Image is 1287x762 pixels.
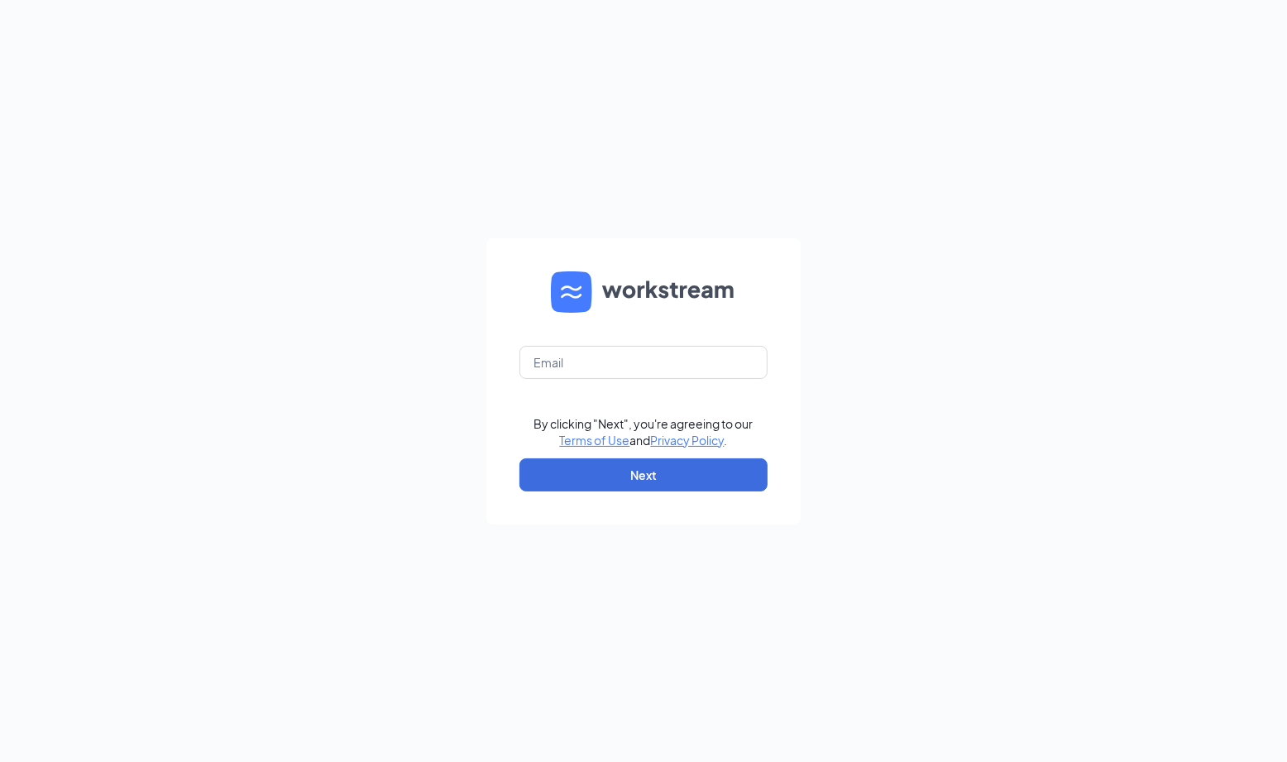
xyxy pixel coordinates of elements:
img: WS logo and Workstream text [551,271,736,313]
a: Terms of Use [560,433,630,448]
a: Privacy Policy [651,433,725,448]
input: Email [519,346,768,379]
div: By clicking "Next", you're agreeing to our and . [534,415,754,448]
button: Next [519,458,768,491]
